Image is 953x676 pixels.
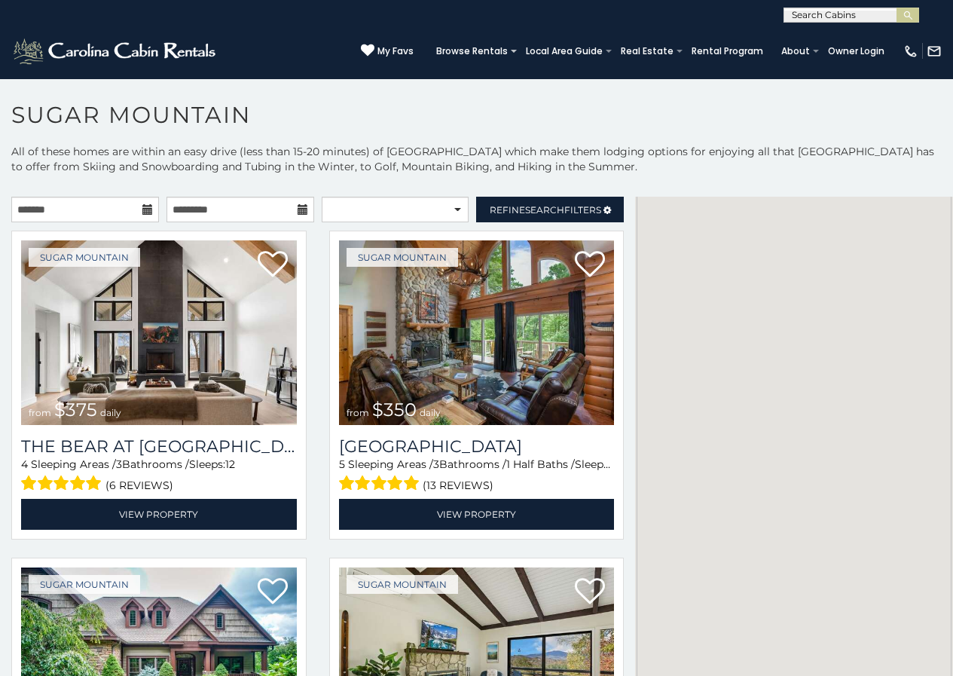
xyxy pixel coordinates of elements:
[339,457,345,471] span: 5
[490,204,601,216] span: Refine Filters
[525,204,564,216] span: Search
[29,248,140,267] a: Sugar Mountain
[54,399,97,421] span: $375
[774,41,817,62] a: About
[21,240,297,425] a: from $375 daily
[100,407,121,418] span: daily
[339,436,615,457] h3: Grouse Moor Lodge
[105,476,173,495] span: (6 reviews)
[21,457,297,495] div: Sleeping Areas / Bathrooms / Sleeps:
[820,41,892,62] a: Owner Login
[339,240,615,425] a: from $350 daily
[575,249,605,281] a: Add to favorites
[29,407,51,418] span: from
[423,476,493,495] span: (13 reviews)
[347,248,458,267] a: Sugar Mountain
[225,457,235,471] span: 12
[429,41,515,62] a: Browse Rentals
[258,249,288,281] a: Add to favorites
[21,436,297,457] h3: The Bear At Sugar Mountain
[339,240,615,425] img: 1714398141_thumbnail.jpeg
[372,399,417,421] span: $350
[21,240,297,425] img: 1714387646_thumbnail.jpeg
[347,407,369,418] span: from
[420,407,441,418] span: daily
[11,36,220,66] img: White-1-2.png
[927,44,942,59] img: mail-regular-white.png
[339,499,615,530] a: View Property
[21,499,297,530] a: View Property
[684,41,771,62] a: Rental Program
[377,44,414,58] span: My Favs
[21,436,297,457] a: The Bear At [GEOGRAPHIC_DATA]
[575,577,605,608] a: Add to favorites
[21,457,28,471] span: 4
[613,41,681,62] a: Real Estate
[903,44,918,59] img: phone-regular-white.png
[258,577,288,608] a: Add to favorites
[339,436,615,457] a: [GEOGRAPHIC_DATA]
[433,457,439,471] span: 3
[116,457,122,471] span: 3
[518,41,610,62] a: Local Area Guide
[476,197,624,222] a: RefineSearchFilters
[361,44,414,59] a: My Favs
[29,575,140,594] a: Sugar Mountain
[347,575,458,594] a: Sugar Mountain
[339,457,615,495] div: Sleeping Areas / Bathrooms / Sleeps:
[506,457,575,471] span: 1 Half Baths /
[611,457,621,471] span: 12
